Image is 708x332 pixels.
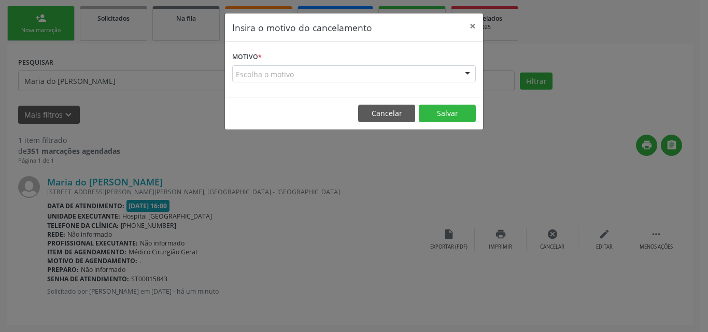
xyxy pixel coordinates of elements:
span: Escolha o motivo [236,69,294,80]
h5: Insira o motivo do cancelamento [232,21,372,34]
button: Salvar [419,105,476,122]
button: Cancelar [358,105,415,122]
label: Motivo [232,49,262,65]
button: Close [462,13,483,39]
